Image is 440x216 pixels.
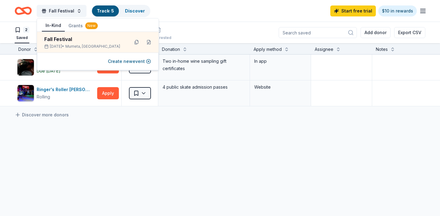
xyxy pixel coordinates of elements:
[37,86,95,93] div: Ringer's Roller [PERSON_NAME]
[378,5,417,16] a: $10 in rewards
[44,44,124,49] div: [DATE] •
[254,83,306,91] div: Website
[15,4,32,18] a: Home
[17,85,95,102] button: Image for Ringer's Roller RinkRinger's Roller [PERSON_NAME]Rolling
[108,58,151,65] button: Create newevent
[18,46,31,53] div: Donor
[162,46,180,53] div: Donation
[44,36,124,43] div: Fall Festival
[37,67,61,75] div: Due [DATE]
[37,93,50,101] div: Rolling
[97,87,119,99] button: Apply
[279,27,357,38] input: Search saved
[254,58,306,65] div: In app
[91,5,150,17] button: Track· 5Discover
[162,83,246,91] div: 4 public skate admission passes
[315,46,333,53] div: Assignee
[254,46,282,53] div: Apply method
[65,44,120,49] span: Murrieta, [GEOGRAPHIC_DATA]
[125,8,145,13] a: Discover
[49,7,74,15] span: Fall Festival
[17,59,95,76] button: Image for PRP Wine InternationalPRP Wine InternationalDue [DATE]
[37,5,86,17] button: Fall Festival
[15,24,29,43] button: 2Saved
[15,35,29,40] div: Saved
[42,20,65,32] button: In-Kind
[17,59,34,76] img: Image for PRP Wine International
[85,23,98,29] div: New
[330,5,376,16] a: Start free trial
[394,27,425,38] button: Export CSV
[376,46,388,53] div: Notes
[23,27,29,33] div: 2
[361,27,391,38] button: Add donor
[97,8,114,13] a: Track· 5
[162,57,246,73] div: Two in-home wine sampling gift certificates
[17,85,34,101] img: Image for Ringer's Roller Rink
[65,20,101,31] button: Grants
[15,111,69,119] a: Discover more donors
